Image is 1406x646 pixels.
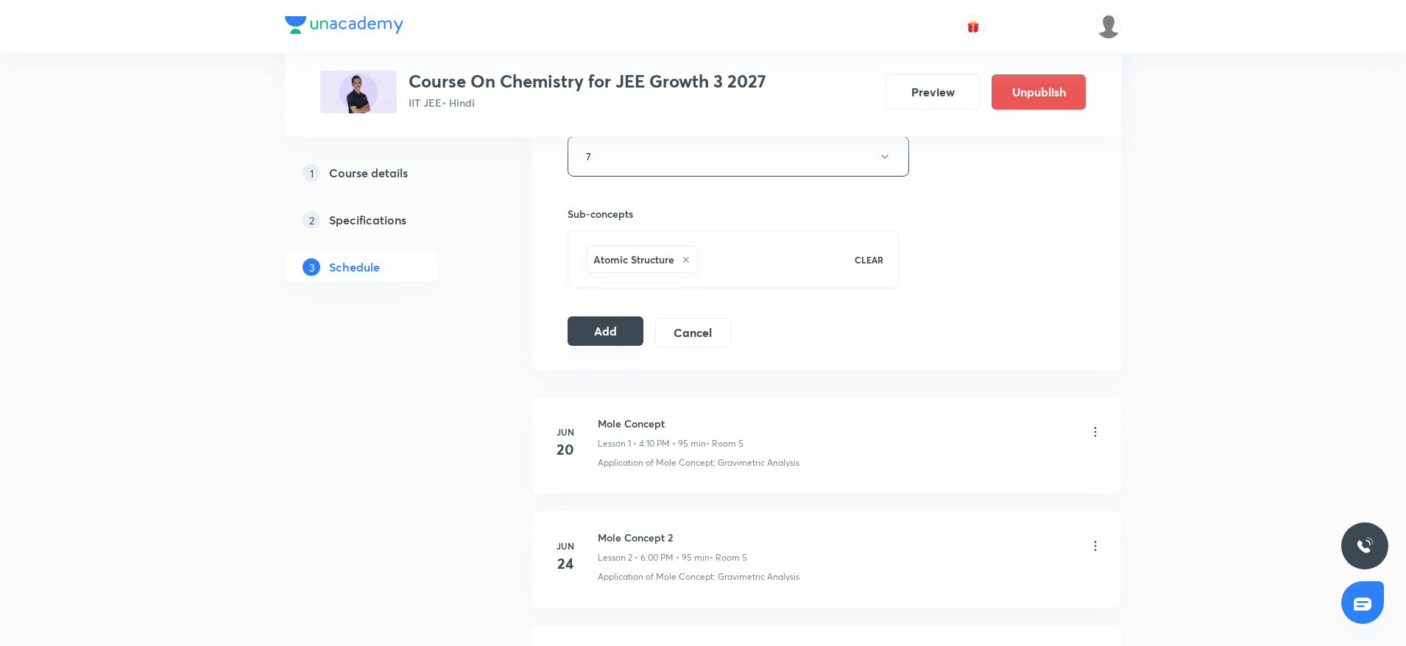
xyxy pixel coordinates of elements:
p: Application of Mole Concept: Gravimetric Analysis [598,570,799,583]
a: 1Course details [285,158,485,188]
h5: Schedule [329,258,380,276]
img: avatar [967,20,980,33]
p: Application of Mole Concept: Gravimetric Analysis [598,456,799,469]
button: Preview [886,74,980,110]
img: ttu [1356,537,1374,555]
h6: Mole Concept [598,416,743,431]
h4: 20 [551,439,580,461]
p: 3 [303,258,320,276]
h6: Atomic Structure [593,252,674,267]
button: Cancel [655,318,731,347]
p: 1 [303,164,320,182]
p: Lesson 1 • 4:10 PM • 95 min [598,437,706,450]
button: avatar [961,15,985,38]
h6: Jun [551,539,580,553]
a: 2Specifications [285,205,485,235]
h5: Specifications [329,211,406,229]
h6: Sub-concepts [568,206,899,221]
p: 2 [303,211,320,229]
p: CLEAR [855,253,883,266]
p: Lesson 2 • 6:00 PM • 95 min [598,551,710,564]
p: IIT JEE • Hindi [409,95,766,110]
h6: Jun [551,425,580,439]
h5: Course details [329,164,408,182]
img: Company Logo [285,16,403,34]
p: • Room 5 [710,551,747,564]
button: Add [568,316,643,346]
button: 7 [568,136,909,177]
a: Company Logo [285,16,403,38]
button: Unpublish [992,74,1086,110]
p: • Room 5 [706,437,743,450]
h6: Mole Concept 2 [598,530,747,545]
h3: Course On Chemistry for JEE Growth 3 2027 [409,71,766,92]
img: 2B8C4A72-858E-431B-9247-3F4323A3DB14_plus.png [320,71,397,113]
img: Shivank [1096,14,1121,39]
h4: 24 [551,553,580,575]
